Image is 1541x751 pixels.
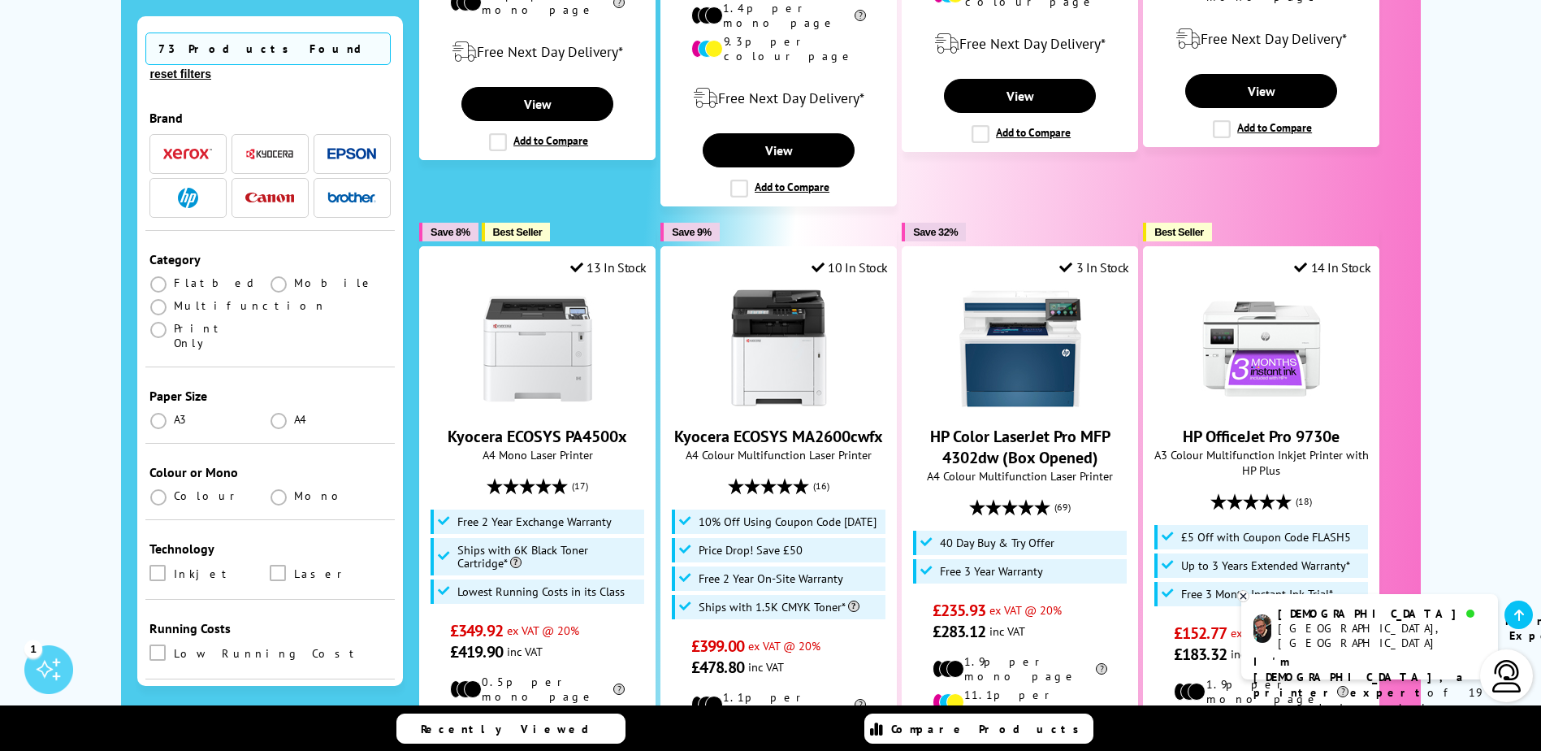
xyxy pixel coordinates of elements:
span: ex VAT @ 20% [989,602,1062,618]
span: inc VAT [748,659,784,675]
span: £349.92 [450,620,503,641]
div: 3 In Stock [1059,259,1129,276]
a: View [1185,74,1336,108]
span: (69) [1054,492,1071,523]
a: Kyocera ECOSYS PA4500x [448,426,627,447]
a: Kyocera ECOSYS PA4500x [477,397,599,413]
button: Brother [322,187,381,209]
span: Colour [174,488,241,503]
div: modal_delivery [911,21,1129,67]
span: £419.90 [450,641,503,662]
span: Best Seller [1154,226,1204,238]
button: Epson [322,143,381,165]
a: HP OfficeJet Pro 9730e [1183,426,1340,447]
span: inc VAT [1231,646,1266,662]
span: Free 3 Year Warranty [940,565,1043,578]
span: ex VAT @ 20% [1231,625,1303,640]
img: Canon [245,193,294,203]
div: Running Costs [149,620,392,636]
span: ex VAT @ 20% [507,623,579,638]
span: Inkjet [174,565,234,583]
li: 1.4p per mono page [691,1,866,30]
span: Low Running Cost [174,645,361,662]
span: Compare Products [891,722,1088,736]
span: Save 9% [672,226,711,238]
a: HP OfficeJet Pro 9730e [1201,397,1322,413]
a: HP Color LaserJet Pro MFP 4302dw (Box Opened) [959,397,1081,413]
span: Ships with 6K Black Toner Cartridge* [457,544,641,570]
span: 40 Day Buy & Try Offer [940,536,1054,549]
div: [DEMOGRAPHIC_DATA] [1278,606,1485,621]
button: Xerox [158,143,217,165]
img: Epson [327,148,376,160]
span: A3 Colour Multifunction Inkjet Printer with HP Plus [1152,447,1370,478]
span: Laser [294,565,348,583]
img: Xerox [163,149,212,160]
span: £235.93 [933,600,985,621]
img: user-headset-light.svg [1491,660,1523,692]
span: (17) [572,471,588,501]
button: Save 8% [419,223,478,241]
span: A4 Colour Multifunction Laser Printer [669,447,888,462]
div: 10 In Stock [812,259,888,276]
div: 1 [24,640,42,658]
button: Kyocera [240,143,299,165]
span: ex VAT @ 20% [748,638,820,653]
span: £152.77 [1174,623,1227,644]
span: Print Only [174,321,271,350]
li: 11.1p per colour page [933,688,1107,717]
span: Price Drop! Save £50 [699,544,803,557]
button: Canon [240,187,299,209]
span: 73 Products Found [145,33,391,65]
a: Recently Viewed [396,714,625,744]
img: Kyocera ECOSYS PA4500x [477,288,599,410]
img: Brother [327,192,376,203]
span: Free 2 Year Exchange Warranty [457,515,612,528]
span: Free 2 Year On-Site Warranty [699,572,843,585]
div: [GEOGRAPHIC_DATA], [GEOGRAPHIC_DATA] [1278,621,1485,650]
div: modal_delivery [428,29,647,75]
a: HP Color LaserJet Pro MFP 4302dw (Box Opened) [930,426,1110,468]
div: Paper Size [149,388,392,404]
li: 1.1p per mono page [691,690,866,719]
span: A3 [174,412,188,427]
span: Best Seller [493,226,543,238]
label: Add to Compare [489,133,588,151]
label: Add to Compare [730,180,829,198]
span: £478.80 [691,657,744,678]
a: View [944,79,1095,113]
img: Kyocera ECOSYS MA2600cwfx [718,288,840,410]
div: Brand [149,110,392,126]
button: reset filters [145,67,216,81]
label: Add to Compare [972,125,1071,143]
li: 1.9p per mono page [1174,677,1348,706]
span: Flatbed [174,276,259,290]
div: Category [149,251,392,267]
span: A4 Colour Multifunction Laser Printer [911,468,1129,484]
div: 13 In Stock [570,259,647,276]
img: Kyocera [245,148,294,160]
span: Save 32% [913,226,958,238]
li: 1.9p per mono page [933,654,1107,684]
span: Free 3 Month Instant Ink Trial* [1181,588,1333,601]
img: HP Color LaserJet Pro MFP 4302dw (Box Opened) [959,288,1081,410]
img: HP OfficeJet Pro 9730e [1201,288,1322,410]
div: Colour or Mono [149,464,392,480]
button: Best Seller [482,223,551,241]
span: Lowest Running Costs in its Class [457,585,625,598]
span: inc VAT [507,644,543,659]
label: Add to Compare [1213,120,1312,138]
li: 9.3p per colour page [691,34,866,63]
b: I'm [DEMOGRAPHIC_DATA], a printer expert [1253,654,1468,700]
a: Kyocera ECOSYS MA2600cwfx [718,397,840,413]
div: Technology [149,540,392,557]
span: (18) [1296,486,1312,517]
span: A4 [294,412,309,427]
button: Save 9% [660,223,719,241]
p: of 19 years! I can help you choose the right product [1253,654,1486,747]
img: HP [178,188,198,208]
span: 10% Off Using Coupon Code [DATE] [699,515,877,528]
span: Mobile [294,276,374,290]
button: HP [158,187,217,209]
span: Recently Viewed [421,722,605,736]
